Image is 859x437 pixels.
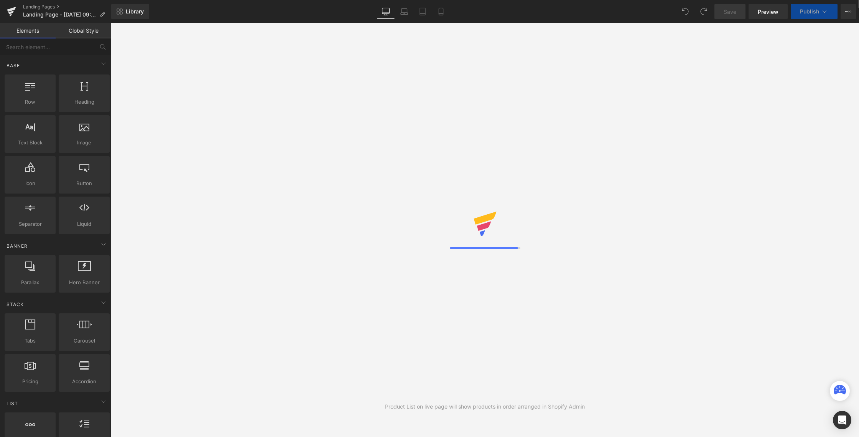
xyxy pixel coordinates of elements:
[395,4,413,19] a: Laptop
[678,4,693,19] button: Undo
[696,4,711,19] button: Redo
[6,301,25,308] span: Stack
[61,98,107,106] span: Heading
[791,4,838,19] button: Publish
[7,278,53,286] span: Parallax
[377,4,395,19] a: Desktop
[432,4,450,19] a: Mobile
[749,4,788,19] a: Preview
[61,337,107,345] span: Carousel
[385,402,585,411] div: Product List on live page will show products in order arranged in Shopify Admin
[126,8,144,15] span: Library
[724,8,736,16] span: Save
[7,139,53,147] span: Text Block
[61,278,107,286] span: Hero Banner
[7,377,53,386] span: Pricing
[23,12,97,18] span: Landing Page - [DATE] 09:59:24
[6,242,28,250] span: Banner
[800,8,819,15] span: Publish
[61,179,107,187] span: Button
[61,139,107,147] span: Image
[61,220,107,228] span: Liquid
[7,337,53,345] span: Tabs
[56,23,111,38] a: Global Style
[833,411,851,429] div: Open Intercom Messenger
[758,8,778,16] span: Preview
[413,4,432,19] a: Tablet
[61,377,107,386] span: Accordion
[23,4,111,10] a: Landing Pages
[6,400,19,407] span: List
[7,98,53,106] span: Row
[7,179,53,187] span: Icon
[841,4,856,19] button: More
[7,220,53,228] span: Separator
[6,62,21,69] span: Base
[111,4,149,19] a: New Library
